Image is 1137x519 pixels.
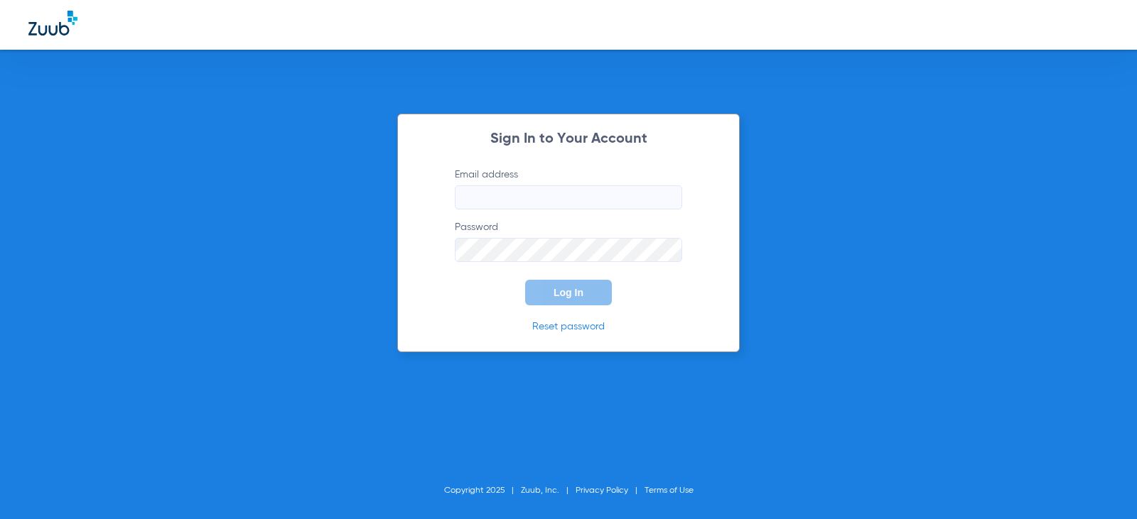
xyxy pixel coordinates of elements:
[532,322,605,332] a: Reset password
[576,486,628,495] a: Privacy Policy
[455,220,682,262] label: Password
[28,11,77,35] img: Zuub Logo
[645,486,694,495] a: Terms of Use
[525,280,612,305] button: Log In
[455,168,682,209] label: Email address
[444,484,521,498] li: Copyright 2025
[554,287,583,298] span: Log In
[521,484,576,498] li: Zuub, Inc.
[455,238,682,262] input: Password
[433,132,704,146] h2: Sign In to Your Account
[455,185,682,209] input: Email address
